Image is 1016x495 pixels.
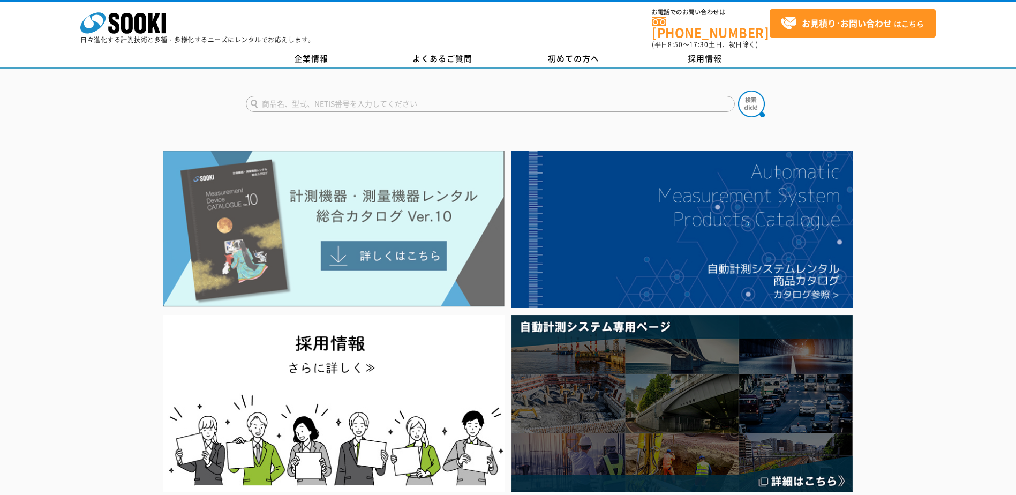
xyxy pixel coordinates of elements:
input: 商品名、型式、NETIS番号を入力してください [246,96,735,112]
img: SOOKI recruit [163,315,505,492]
img: 自動計測システムカタログ [511,151,853,308]
span: (平日 ～ 土日、祝日除く) [652,40,758,49]
a: 企業情報 [246,51,377,67]
a: よくあるご質問 [377,51,508,67]
span: お電話でのお問い合わせは [652,9,770,16]
span: 8:50 [668,40,683,49]
img: Catalog Ver10 [163,151,505,307]
a: 初めての方へ [508,51,639,67]
img: btn_search.png [738,91,765,117]
span: はこちら [780,16,924,32]
span: 17:30 [689,40,709,49]
a: 採用情報 [639,51,771,67]
p: 日々進化する計測技術と多種・多様化するニーズにレンタルでお応えします。 [80,36,315,43]
a: [PHONE_NUMBER] [652,17,770,39]
strong: お見積り･お問い合わせ [802,17,892,29]
span: 初めての方へ [548,52,599,64]
a: お見積り･お問い合わせはこちら [770,9,936,37]
img: 自動計測システム専用ページ [511,315,853,492]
